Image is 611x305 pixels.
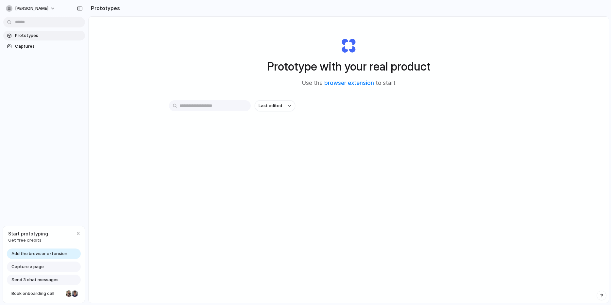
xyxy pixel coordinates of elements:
[259,103,282,109] span: Last edited
[7,288,81,299] a: Book onboarding call
[11,277,59,283] span: Send 3 chat messages
[11,290,63,297] span: Book onboarding call
[11,250,67,257] span: Add the browser extension
[65,290,73,297] div: Nicole Kubica
[71,290,79,297] div: Christian Iacullo
[255,100,295,111] button: Last edited
[302,79,396,88] span: Use the to start
[11,264,44,270] span: Capture a page
[15,5,48,12] span: [PERSON_NAME]
[3,41,85,51] a: Captures
[88,4,120,12] h2: Prototypes
[3,31,85,40] a: Prototypes
[15,43,82,50] span: Captures
[8,237,48,244] span: Get free credits
[3,3,59,14] button: [PERSON_NAME]
[267,58,431,75] h1: Prototype with your real product
[324,80,374,86] a: browser extension
[8,230,48,237] span: Start prototyping
[15,32,82,39] span: Prototypes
